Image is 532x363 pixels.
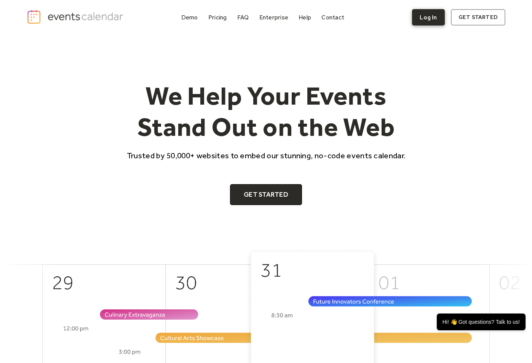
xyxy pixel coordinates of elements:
a: FAQ [234,12,252,22]
div: FAQ [237,15,249,19]
a: Pricing [205,12,230,22]
div: Contact [321,15,344,19]
a: Log In [412,9,444,25]
a: Contact [318,12,347,22]
div: Enterprise [259,15,288,19]
div: Demo [181,15,198,19]
a: Demo [178,12,201,22]
a: Get Started [230,184,302,205]
div: Help [299,15,311,19]
a: Enterprise [256,12,291,22]
a: home [27,9,125,24]
p: Trusted by 50,000+ websites to embed our stunning, no-code events calendar. [120,150,412,161]
h1: We Help Your Events Stand Out on the Web [120,80,412,142]
a: get started [451,9,505,25]
a: Help [296,12,314,22]
div: Pricing [208,15,227,19]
